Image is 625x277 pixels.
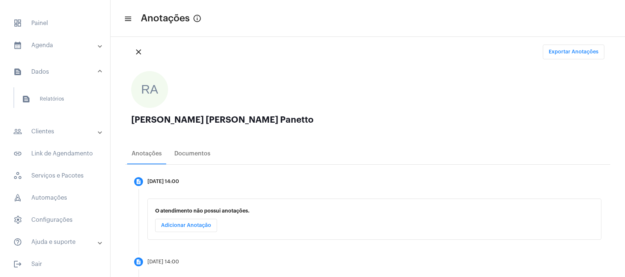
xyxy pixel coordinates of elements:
button: Exportar Anotações [543,45,604,59]
mat-icon: sidenav icon [13,127,22,136]
mat-expansion-panel-header: sidenav iconAgenda [4,36,110,54]
mat-icon: info_outlined [193,14,202,23]
mat-icon: sidenav icon [22,95,31,104]
mat-icon: description [136,179,142,185]
mat-expansion-panel-header: sidenav iconAjuda e suporte [4,233,110,251]
span: Painel [7,14,103,32]
span: Sair [7,255,103,273]
div: [DATE] 14:00 [147,179,179,185]
mat-icon: sidenav icon [13,238,22,246]
mat-icon: sidenav icon [13,41,22,50]
button: Adicionar Anotação [155,219,217,232]
span: Link de Agendamento [7,145,103,162]
div: [DATE] 14:00 [147,259,179,265]
span: sidenav icon [13,19,22,28]
mat-panel-title: Dados [13,67,98,76]
mat-panel-title: Clientes [13,127,98,136]
mat-panel-title: Agenda [13,41,98,50]
div: Anotações [132,150,162,157]
div: Documentos [174,150,210,157]
span: Anotações [141,13,190,24]
span: Adicionar Anotação [161,223,211,228]
mat-icon: sidenav icon [124,14,131,23]
span: Configurações [7,211,103,229]
span: sidenav icon [13,171,22,180]
span: Serviços e Pacotes [7,167,103,185]
span: Automações [7,189,103,207]
div: [PERSON_NAME] [PERSON_NAME] Panetto [131,115,604,124]
div: RA [131,71,168,108]
mat-expansion-panel-header: sidenav iconDados [4,60,110,84]
mat-panel-title: Ajuda e suporte [13,238,98,246]
mat-expansion-panel-header: sidenav iconClientes [4,123,110,140]
mat-icon: description [136,259,142,265]
span: Relatórios [16,90,94,108]
mat-icon: close [134,48,143,56]
div: sidenav iconDados [4,84,110,118]
mat-icon: sidenav icon [13,67,22,76]
span: Exportar Anotações [549,49,598,55]
span: sidenav icon [13,215,22,224]
mat-icon: sidenav icon [13,260,22,269]
span: sidenav icon [13,193,22,202]
p: O atendimento não possui anotações. [155,208,594,214]
mat-icon: sidenav icon [13,149,22,158]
